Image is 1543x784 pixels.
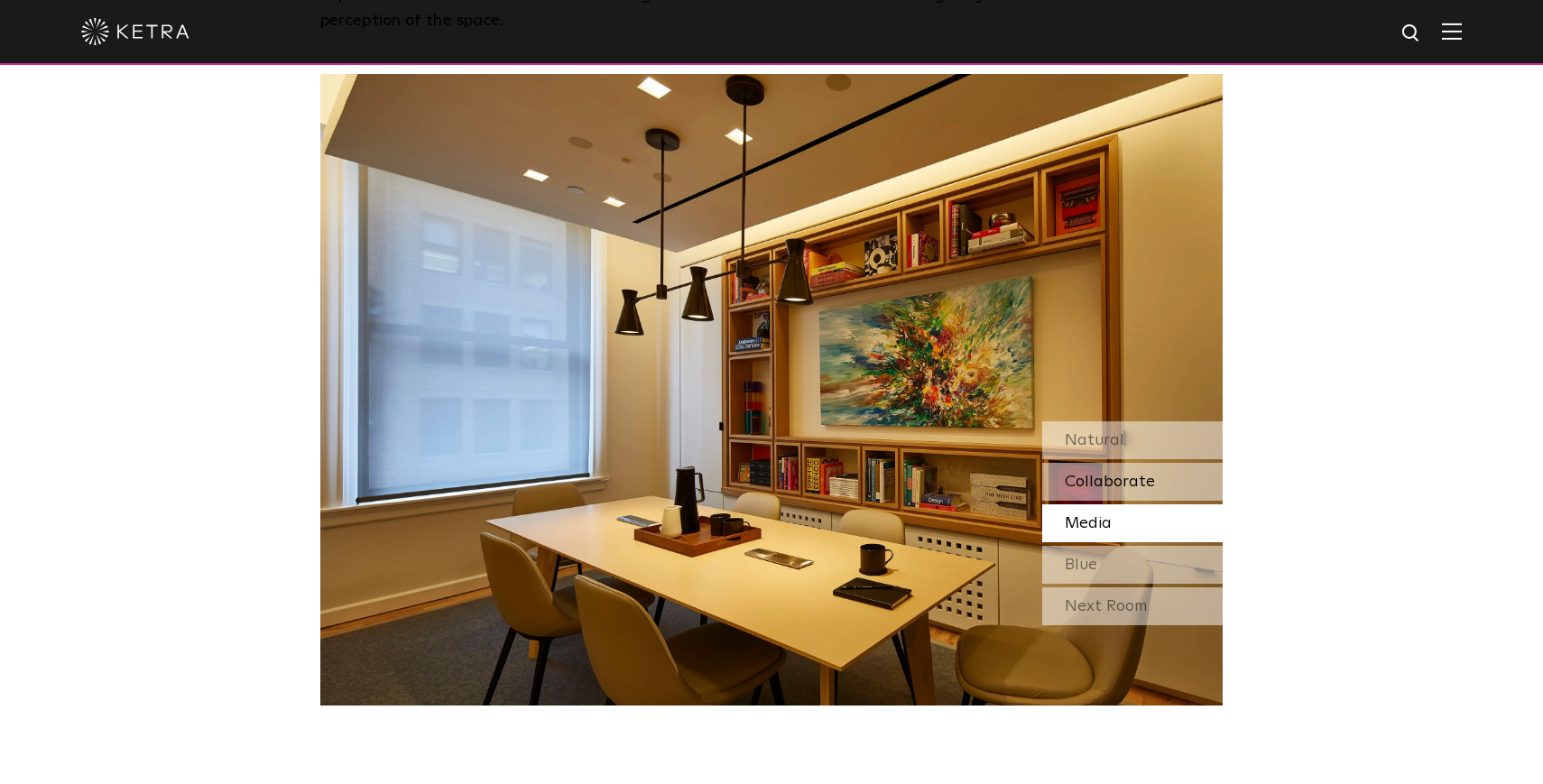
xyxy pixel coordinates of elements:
span: Collaborate [1065,474,1155,490]
span: Media [1065,515,1112,531]
img: search icon [1400,23,1423,45]
span: Natural [1065,432,1124,448]
span: Blue [1065,557,1097,573]
img: Hamburger%20Nav.svg [1442,23,1462,40]
div: Next Room [1042,587,1223,625]
img: SS-Desktop-CEC-03 [320,74,1223,706]
img: ketra-logo-2019-white [81,18,189,45]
